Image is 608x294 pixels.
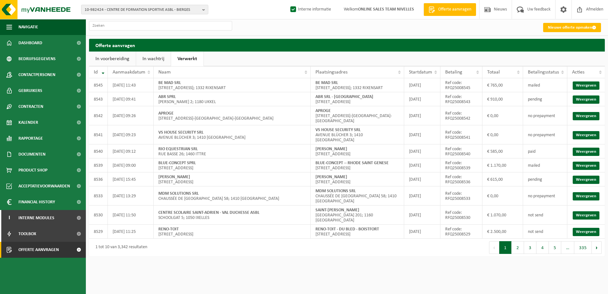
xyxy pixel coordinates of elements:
span: Naam [158,70,171,75]
button: 10-982424 - CENTRE DE FORMATION SPORTIVE ASBL - BIERGES [81,5,208,14]
td: € 1.070,00 [482,206,523,225]
strong: ABR SPRL [158,94,176,99]
td: CHAUSSÉE DE [GEOGRAPHIC_DATA] 58; 1410 [GEOGRAPHIC_DATA] [311,186,404,206]
button: 3 [524,241,536,254]
strong: BE MAD SRL [315,80,338,85]
a: Weergeven [573,192,599,200]
a: Weergeven [573,211,599,220]
strong: VS HOUSE SECURITY SRL [158,130,204,135]
strong: SAINT-[PERSON_NAME] [315,208,359,213]
td: € 910,00 [482,92,523,106]
td: [STREET_ADDRESS] [154,172,311,186]
td: Ref code: RFQ25008536 [440,172,482,186]
span: Aanmaakdatum [113,70,145,75]
strong: MDM SOLUTIONS SRL [158,191,199,196]
a: In voorbereiding [89,52,136,66]
strong: BLUE-CONCEPT -- RHODE SAINT GENESE [315,161,389,165]
span: Gebruikers [18,83,42,99]
td: [STREET_ADDRESS] [311,144,404,158]
td: [DATE] 11:43 [108,78,154,92]
span: Contracten [18,99,43,115]
strong: APROGE [158,111,174,116]
button: Previous [489,241,499,254]
div: 1 tot 10 van 3,342 resultaten [92,242,147,253]
td: [GEOGRAPHIC_DATA] 201; 1160 [GEOGRAPHIC_DATA] [311,206,404,225]
td: € 0,00 [482,186,523,206]
strong: [PERSON_NAME] [158,175,190,179]
td: 8541 [89,125,108,144]
strong: RIO EQUESTRIAN SRL [158,147,198,151]
td: 8539 [89,158,108,172]
a: Weergeven [573,176,599,184]
a: Weergeven [573,81,599,90]
td: [DATE] 15:45 [108,172,154,186]
td: [DATE] 09:12 [108,144,154,158]
td: RUE BASSE 26; 1460 ITTRE [154,144,311,158]
span: paid [528,149,535,154]
a: Weergeven [573,112,599,120]
td: Ref code: RFQ25008541 [440,125,482,144]
td: Ref code: RFQ25008545 [440,78,482,92]
td: [STREET_ADDRESS]; 1332 RIXENSART [154,78,311,92]
td: [DATE] [404,186,440,206]
span: Dashboard [18,35,42,51]
td: [DATE] [404,92,440,106]
span: Rapportage [18,130,43,146]
span: no prepayment [528,114,555,118]
td: [DATE] [404,144,440,158]
td: [DATE] 11:25 [108,225,154,239]
td: [DATE] [404,78,440,92]
span: Betalingsstatus [528,70,559,75]
strong: BLUE-CONCEPT SPRL [158,161,196,165]
button: 5 [549,241,561,254]
strong: [PERSON_NAME] [315,147,347,151]
td: [DATE] 11:50 [108,206,154,225]
td: [DATE] [404,172,440,186]
span: no prepayment [528,194,555,199]
span: no prepayment [528,133,555,137]
td: [STREET_ADDRESS] [311,158,404,172]
strong: RENO-TOIT - DU BLED - BOISTFORT [315,227,379,232]
td: [DATE] 13:29 [108,186,154,206]
td: [DATE] [404,206,440,225]
td: [PERSON_NAME] 2; 1180 UKKEL [154,92,311,106]
span: pending [528,97,542,102]
span: Acties [572,70,584,75]
button: 2 [512,241,524,254]
label: Interne informatie [289,5,331,14]
button: 4 [536,241,549,254]
span: Documenten [18,146,45,162]
strong: ABR SRL - [GEOGRAPHIC_DATA] [315,94,373,99]
a: Offerte aanvragen [424,3,476,16]
td: CHAUSSÉE DE [GEOGRAPHIC_DATA] 58; 1410 [GEOGRAPHIC_DATA] [154,186,311,206]
button: Next [592,241,602,254]
span: Offerte aanvragen [437,6,473,13]
td: 8530 [89,206,108,225]
span: mailed [528,163,540,168]
td: [DATE] 09:00 [108,158,154,172]
span: I [6,210,12,226]
td: [STREET_ADDRESS] [311,225,404,239]
td: SCHOOLGAT 5; 1050 IXELLES [154,206,311,225]
h2: Offerte aanvragen [89,39,605,51]
td: [STREET_ADDRESS] [311,92,404,106]
span: Offerte aanvragen [18,242,59,258]
td: 8542 [89,106,108,125]
strong: [PERSON_NAME] [315,175,347,179]
td: [STREET_ADDRESS] [311,172,404,186]
td: € 0,00 [482,125,523,144]
strong: APROGE [315,108,331,113]
strong: VS HOUSE SECURITY SRL [315,128,361,132]
strong: RENO-TOIT [158,227,179,232]
td: 8529 [89,225,108,239]
td: € 2.500,00 [482,225,523,239]
span: Plaatsingsadres [315,70,348,75]
td: AVENUE BLÜCHER 3; 1410 [GEOGRAPHIC_DATA] [311,125,404,144]
span: mailed [528,83,540,88]
td: 8533 [89,186,108,206]
td: 8543 [89,92,108,106]
td: Ref code: RFQ25008543 [440,92,482,106]
td: Ref code: RFQ25008542 [440,106,482,125]
td: [DATE] 09:41 [108,92,154,106]
span: Startdatum [409,70,432,75]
